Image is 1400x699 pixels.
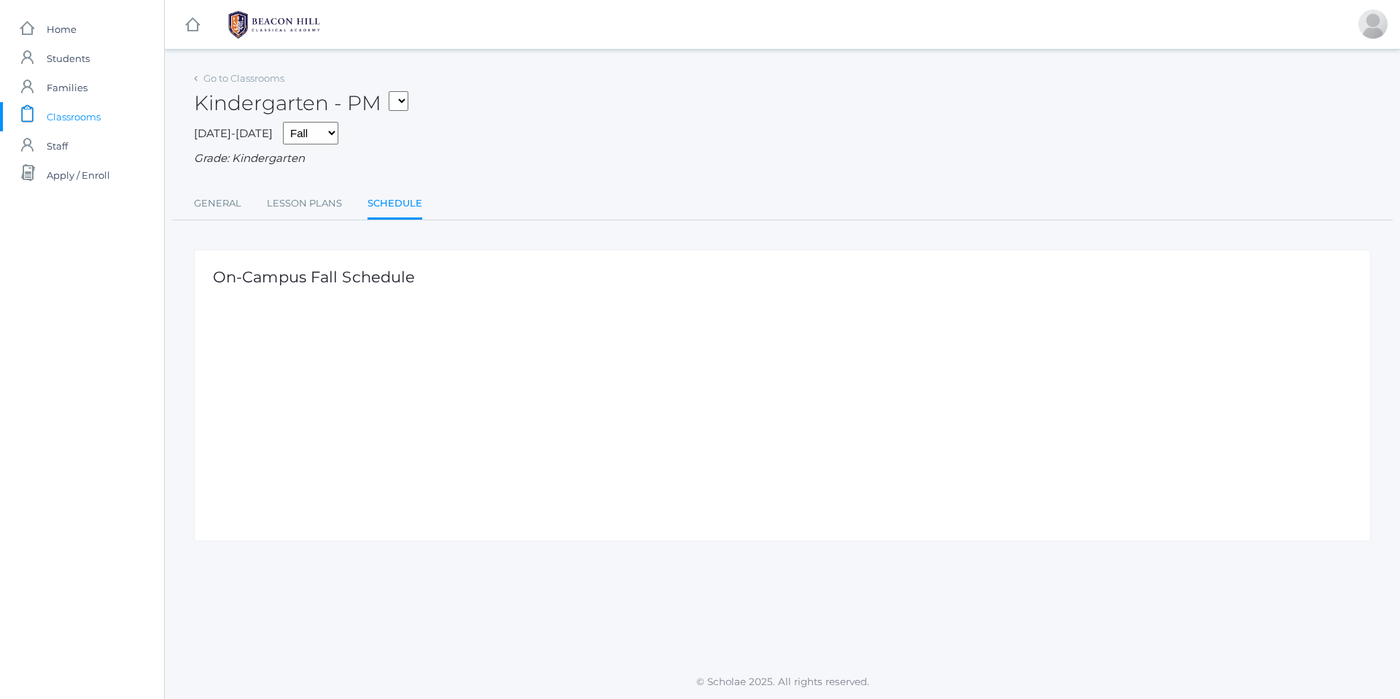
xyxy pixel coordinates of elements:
h2: Kindergarten - PM [194,92,408,115]
span: Families [47,73,87,102]
span: [DATE]-[DATE] [194,126,273,140]
a: General [194,189,241,218]
a: Schedule [367,189,422,220]
h1: On-Campus Fall Schedule [213,269,1352,285]
a: Lesson Plans [267,189,342,218]
span: Classrooms [47,102,101,131]
div: Peter Dishchekenian [1358,9,1388,39]
span: Students [47,44,90,73]
a: Go to Classrooms [203,72,284,84]
div: Grade: Kindergarten [194,150,1371,167]
img: 1_BHCALogos-05.png [219,7,329,43]
p: © Scholae 2025. All rights reserved. [165,674,1400,689]
span: Staff [47,131,68,161]
span: Home [47,15,77,44]
span: Apply / Enroll [47,161,110,190]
